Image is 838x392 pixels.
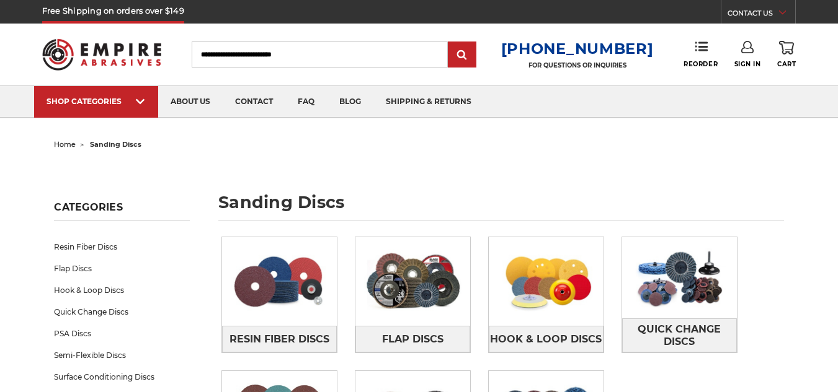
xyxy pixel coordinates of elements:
[382,329,444,350] span: Flap Discs
[501,61,654,69] p: FOR QUESTIONS OR INQUIRIES
[623,319,736,352] span: Quick Change Discs
[54,301,189,323] a: Quick Change Discs
[490,329,602,350] span: Hook & Loop Discs
[47,97,146,106] div: SHOP CATEGORIES
[222,326,337,352] a: Resin Fiber Discs
[54,140,76,149] a: home
[355,241,470,322] img: Flap Discs
[734,60,761,68] span: Sign In
[373,86,484,118] a: shipping & returns
[684,41,718,68] a: Reorder
[777,41,796,68] a: Cart
[230,329,329,350] span: Resin Fiber Discs
[777,60,796,68] span: Cart
[90,140,141,149] span: sanding discs
[54,201,189,220] h5: Categories
[501,40,654,58] a: [PHONE_NUMBER]
[222,241,337,322] img: Resin Fiber Discs
[728,6,795,24] a: CONTACT US
[54,236,189,258] a: Resin Fiber Discs
[684,60,718,68] span: Reorder
[622,237,737,318] img: Quick Change Discs
[450,43,475,68] input: Submit
[54,323,189,344] a: PSA Discs
[158,86,223,118] a: about us
[327,86,373,118] a: blog
[54,258,189,279] a: Flap Discs
[223,86,285,118] a: contact
[42,31,161,77] img: Empire Abrasives
[218,194,784,220] h1: sanding discs
[489,326,604,352] a: Hook & Loop Discs
[622,318,737,352] a: Quick Change Discs
[54,279,189,301] a: Hook & Loop Discs
[285,86,327,118] a: faq
[355,326,470,352] a: Flap Discs
[54,344,189,366] a: Semi-Flexible Discs
[54,366,189,388] a: Surface Conditioning Discs
[489,241,604,322] img: Hook & Loop Discs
